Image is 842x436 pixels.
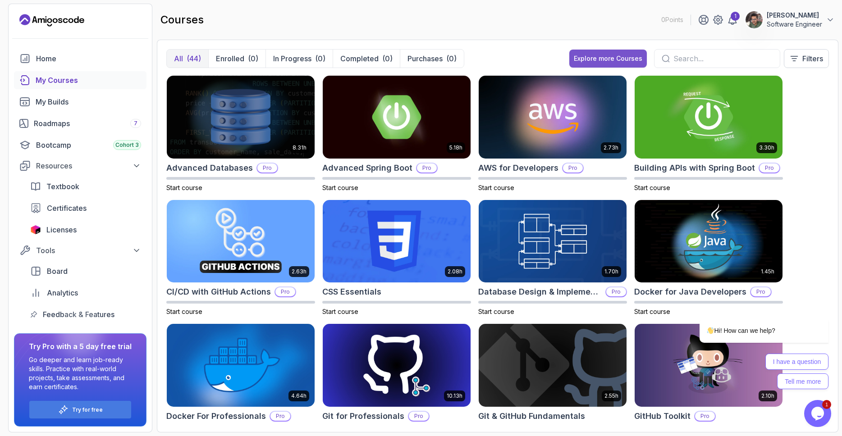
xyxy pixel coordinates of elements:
input: Search... [673,53,773,64]
a: certificates [25,199,146,217]
div: Resources [36,160,141,171]
p: Pro [409,412,429,421]
img: AWS for Developers card [479,76,627,159]
p: 5.18h [449,144,462,151]
p: Filters [802,53,823,64]
h2: Git for Professionals [322,410,404,422]
a: roadmaps [14,114,146,132]
button: Resources [14,158,146,174]
button: Purchases(0) [400,50,464,68]
p: 4.64h [291,392,307,400]
p: Pro [760,163,779,173]
p: Completed [340,53,379,64]
img: CSS Essentials card [323,200,471,283]
h2: Git & GitHub Fundamentals [478,410,585,422]
h2: GitHub Toolkit [634,410,691,422]
h2: courses [160,13,204,27]
a: courses [14,71,146,89]
div: Explore more Courses [574,54,642,63]
h2: Building APIs with Spring Boot [634,162,755,174]
a: board [25,262,146,280]
img: CI/CD with GitHub Actions card [167,200,315,283]
iframe: chat widget [804,400,833,427]
button: All(44) [167,50,208,68]
span: Cohort 3 [115,141,139,149]
iframe: chat widget [671,237,833,395]
h2: Docker for Java Developers [634,286,746,298]
p: Pro [417,163,437,173]
p: Purchases [407,53,443,64]
span: Textbook [46,181,79,192]
a: feedback [25,305,146,323]
span: Start course [478,184,514,191]
span: Start course [166,184,202,191]
button: Try for free [29,400,132,419]
img: user profile image [746,11,763,28]
div: (0) [382,53,393,64]
h2: Advanced Spring Boot [322,162,412,174]
p: All [174,53,183,64]
button: Enrolled(0) [208,50,265,68]
p: 8.31h [293,144,307,151]
p: Enrolled [216,53,244,64]
p: [PERSON_NAME] [767,11,822,20]
span: Licenses [46,224,77,235]
h2: Docker For Professionals [166,410,266,422]
a: builds [14,93,146,111]
div: (0) [315,53,325,64]
a: Try for free [72,406,103,413]
a: home [14,50,146,68]
span: Feedback & Features [43,309,114,320]
button: Tools [14,242,146,259]
span: Start course [322,308,358,315]
p: In Progress [273,53,311,64]
button: user profile image[PERSON_NAME]Software Engineer [745,11,835,29]
p: Pro [606,287,626,296]
div: (44) [187,53,201,64]
img: Git & GitHub Fundamentals card [479,324,627,407]
img: Building APIs with Spring Boot card [635,76,783,159]
a: Landing page [19,13,84,27]
h2: Advanced Databases [166,162,253,174]
a: analytics [25,284,146,302]
div: Bootcamp [36,140,141,150]
p: 0 Points [661,15,683,24]
button: Explore more Courses [569,50,647,68]
div: (0) [248,53,258,64]
img: Docker For Professionals card [167,324,315,407]
h2: Database Design & Implementation [478,286,602,298]
span: Start course [322,184,358,191]
div: My Courses [36,75,141,86]
button: In Progress(0) [265,50,333,68]
p: Pro [695,412,715,421]
p: 2.55h [604,392,618,400]
img: GitHub Toolkit card [635,324,783,407]
span: 7 [134,120,137,127]
p: Pro [257,163,277,173]
div: Home [36,53,141,64]
h2: AWS for Developers [478,162,558,174]
img: Docker for Java Developers card [635,200,783,283]
p: 10.13h [447,392,462,400]
a: bootcamp [14,136,146,154]
div: Tools [36,245,141,256]
span: Analytics [47,287,78,298]
img: Database Design & Implementation card [479,200,627,283]
img: Advanced Spring Boot card [323,76,471,159]
span: Certificates [47,203,87,213]
p: Pro [275,287,295,296]
img: Git for Professionals card [323,324,471,407]
p: Pro [563,163,583,173]
div: My Builds [36,96,141,107]
div: 1 [731,12,740,21]
div: Roadmaps [34,118,141,129]
p: 2.10h [761,392,774,400]
a: textbook [25,177,146,195]
span: Board [47,266,68,277]
img: jetbrains icon [30,225,41,234]
a: 1 [727,14,738,25]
